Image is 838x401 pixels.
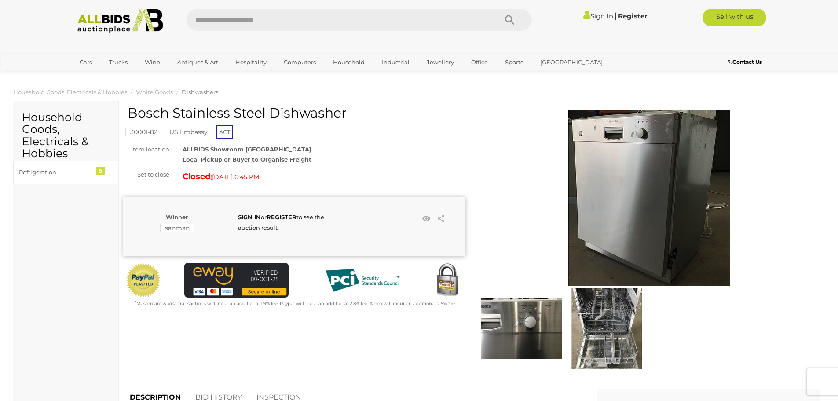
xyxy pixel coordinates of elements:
img: Bosch Stainless Steel Dishwasher [481,288,562,369]
span: ( ) [210,173,261,180]
div: Refrigeration [19,167,91,177]
a: Trucks [103,55,133,70]
a: Antiques & Art [172,55,224,70]
img: Bosch Stainless Steel Dishwasher [561,110,737,286]
a: Sell with us [703,9,766,26]
a: Wine [139,55,166,70]
span: | [615,11,617,21]
a: White Goods [136,88,173,96]
small: Mastercard & Visa transactions will incur an additional 1.9% fee. Paypal will incur an additional... [135,301,456,306]
img: Official PayPal Seal [125,263,161,298]
a: Sports [499,55,529,70]
li: Watch this item [420,212,433,225]
a: REGISTER [267,213,296,221]
a: Household [327,55,370,70]
a: Industrial [376,55,415,70]
h2: Household Goods, Electricals & Hobbies [22,111,110,160]
mark: sanman [160,224,194,232]
a: US Embassy [165,129,212,136]
a: Dishwashers [182,88,218,96]
b: Winner [166,213,188,221]
div: Item location [117,144,176,155]
img: Allbids.com.au [73,9,168,33]
h1: Bosch Stainless Steel Dishwasher [128,106,463,120]
img: Bosch Stainless Steel Dishwasher [566,288,647,369]
a: Register [618,12,647,20]
img: Secured by Rapid SSL [430,263,465,298]
strong: Closed [183,172,210,181]
mark: US Embassy [165,128,212,136]
a: 30001-82 [125,129,162,136]
div: Set to close [117,169,176,180]
strong: ALLBIDS Showroom [GEOGRAPHIC_DATA] [183,146,311,153]
a: Sign In [583,12,613,20]
span: or to see the auction result [238,213,324,231]
a: Contact Us [728,57,764,67]
strong: Local Pickup or Buyer to Organise Freight [183,156,311,163]
div: 5 [96,167,105,175]
img: eWAY Payment Gateway [184,263,289,298]
a: Household Goods, Electricals & Hobbies [13,88,127,96]
img: PCI DSS compliant [318,263,406,298]
a: Cars [74,55,98,70]
b: Contact Us [728,59,762,65]
a: Refrigeration 5 [13,161,118,184]
button: Search [488,9,532,31]
a: Hospitality [230,55,272,70]
a: Jewellery [421,55,460,70]
mark: 30001-82 [125,128,162,136]
a: SIGN IN [238,213,261,221]
a: Computers [278,55,322,70]
a: [GEOGRAPHIC_DATA] [534,55,608,70]
span: [DATE] 6:45 PM [212,173,259,181]
span: ACT [216,125,233,139]
a: Office [465,55,494,70]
